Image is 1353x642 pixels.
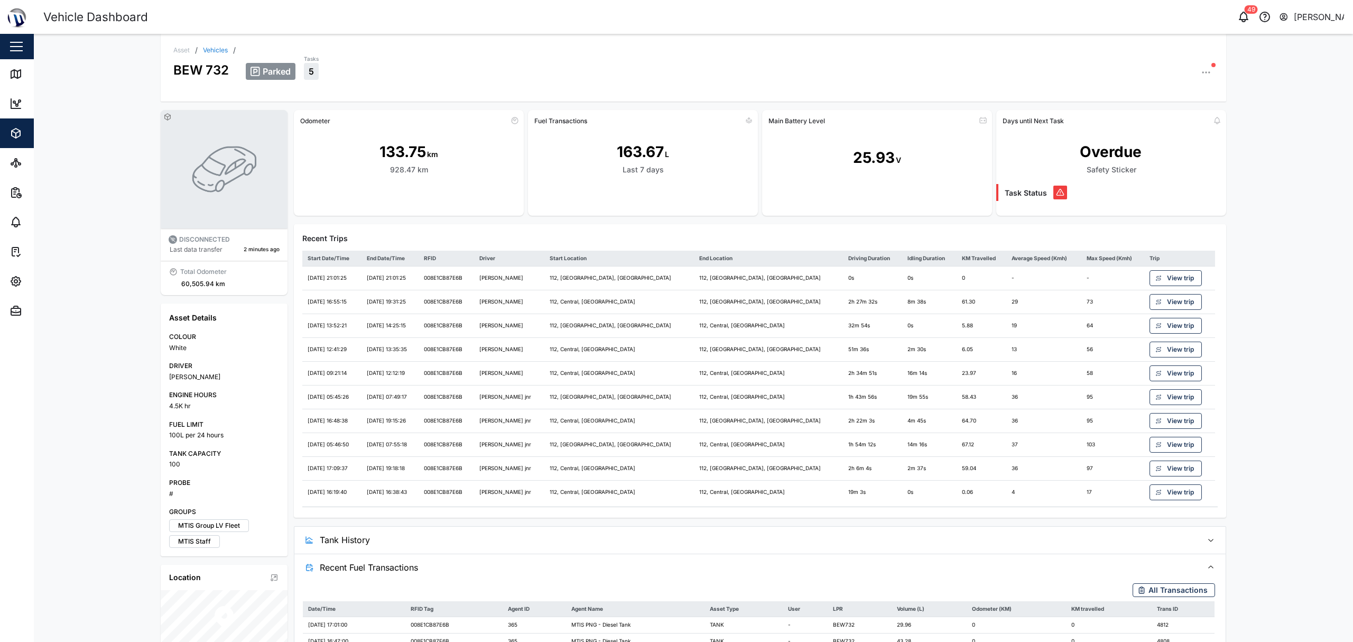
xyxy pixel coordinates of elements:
td: 008E1CB87E6B [419,314,474,338]
div: Recent Trips [302,233,1218,244]
td: - [783,617,828,634]
td: 97 [1081,457,1145,481]
a: Task Status [996,187,1226,199]
td: 32m 54s [843,314,902,338]
div: / [195,47,198,54]
div: Days until Next Task [1003,117,1064,125]
td: 112, Central, [GEOGRAPHIC_DATA] [694,386,843,409]
td: 56 [1081,338,1145,362]
td: 95 [1081,386,1145,409]
td: 58 [1081,362,1145,386]
div: / [233,47,236,54]
th: Date/Time [303,601,405,617]
td: 103 [1081,433,1145,457]
div: Safety Sticker [1087,164,1136,176]
td: 365 [503,617,567,634]
td: 112, Central, [GEOGRAPHIC_DATA] [544,481,693,505]
td: 13 [1006,338,1081,362]
td: 19m 3s [843,481,902,505]
div: 133.75 [379,141,426,163]
th: Asset Type [705,601,783,617]
td: 14m 16s [902,433,957,457]
span: View trip [1167,390,1194,405]
div: Admin [27,305,59,317]
td: 008E1CB87E6B [419,433,474,457]
div: COLOUR [169,332,279,342]
td: 19m 55s [902,386,957,409]
td: [DATE] 21:01:25 [362,267,419,290]
span: Tank History [320,527,1194,553]
td: [DATE] 16:48:38 [302,409,362,433]
td: 008E1CB87E6B [419,267,474,290]
span: 5 [309,67,314,76]
td: 36 [1006,409,1081,433]
div: 163.67 [617,141,664,163]
div: Tasks [27,246,57,258]
div: Alarms [27,216,60,228]
td: 112, Central, [GEOGRAPHIC_DATA] [694,433,843,457]
td: 008E1CB87E6B [419,481,474,505]
td: [DATE] 05:46:50 [302,433,362,457]
div: 100L per 24 hours [169,430,279,441]
td: [DATE] 19:15:26 [362,409,419,433]
a: Tasks5 [304,55,319,80]
td: 112, [GEOGRAPHIC_DATA], [GEOGRAPHIC_DATA] [694,267,843,290]
td: 112, [GEOGRAPHIC_DATA], [GEOGRAPHIC_DATA] [694,338,843,362]
td: 0s [902,267,957,290]
div: Asset Details [169,312,279,324]
div: Tasks [304,55,319,63]
td: 61.30 [957,290,1007,314]
td: 112, [GEOGRAPHIC_DATA], [GEOGRAPHIC_DATA] [694,290,843,314]
td: 112, Central, [GEOGRAPHIC_DATA] [694,314,843,338]
div: Fuel Transactions [534,117,587,125]
td: 112, Central, [GEOGRAPHIC_DATA] [544,338,693,362]
td: [DATE] 12:12:19 [362,362,419,386]
th: End Location [694,251,843,267]
td: 0s [843,267,902,290]
td: 8m 38s [902,290,957,314]
td: 0.06 [957,481,1007,505]
td: 112, Central, [GEOGRAPHIC_DATA] [544,362,693,386]
a: View trip [1150,484,1201,500]
div: White [169,343,279,353]
td: 112, Central, [GEOGRAPHIC_DATA] [544,290,693,314]
td: 112, Central, [GEOGRAPHIC_DATA] [544,457,693,481]
td: 0s [902,481,957,505]
td: [DATE] 16:19:40 [302,481,362,505]
td: 67.12 [957,433,1007,457]
td: 008E1CB87E6B [405,617,503,634]
a: View trip [1150,413,1201,429]
td: 008E1CB87E6B [419,386,474,409]
span: Parked [263,67,291,76]
th: Idling Duration [902,251,957,267]
div: Reports [27,187,63,198]
th: RFID Tag [405,601,503,617]
td: 008E1CB87E6B [419,290,474,314]
td: 5.88 [957,314,1007,338]
td: 29 [1006,290,1081,314]
div: DISCONNECTED [179,235,230,245]
div: Dashboard [27,98,75,109]
td: 2h 6m 4s [843,457,902,481]
button: Tank History [294,527,1226,553]
td: 008E1CB87E6B [419,362,474,386]
th: Driver [474,251,544,267]
div: TANK CAPACITY [169,449,279,459]
td: 0 [957,267,1007,290]
th: User [783,601,828,617]
th: Max Speed (Kmh) [1081,251,1145,267]
td: 16 [1006,362,1081,386]
td: 112, [GEOGRAPHIC_DATA], [GEOGRAPHIC_DATA] [544,386,693,409]
div: 928.47 km [390,164,428,176]
div: BEW 732 [173,54,229,80]
th: End Date/Time [362,251,419,267]
a: View trip [1150,318,1201,334]
th: Start Date/Time [302,251,362,267]
th: Trip [1144,251,1215,267]
a: View trip [1150,389,1201,405]
th: KM travelled [1066,601,1152,617]
td: 112, Central, [GEOGRAPHIC_DATA] [694,362,843,386]
div: Settings [27,276,65,287]
div: L [665,149,669,160]
td: [DATE] 19:18:18 [362,457,419,481]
